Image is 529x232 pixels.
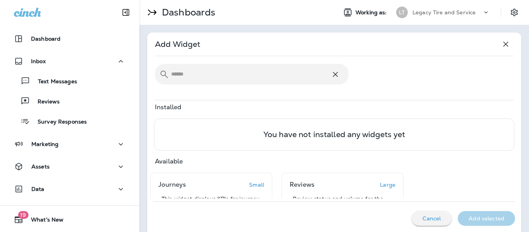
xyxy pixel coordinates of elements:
[263,131,405,138] p: You have not installed any widgets yet
[249,182,264,188] p: Small
[31,186,45,192] p: Data
[412,211,452,226] button: Cancel
[356,9,388,16] span: Working as:
[8,113,132,129] button: Survey Responses
[507,5,521,19] button: Settings
[159,7,215,18] p: Dashboards
[8,93,132,109] button: Reviews
[412,9,476,15] p: Legacy Tire and Service
[30,98,60,106] p: Reviews
[8,53,132,69] button: Inbox
[290,195,395,210] div: Review status and volume for the past 7 days
[8,181,132,197] button: Data
[8,31,132,46] button: Dashboard
[8,159,132,174] button: Assets
[31,36,60,42] p: Dashboard
[396,7,408,18] div: LT
[158,181,186,189] p: Journeys
[8,73,132,89] button: Text Messages
[423,215,441,222] p: Cancel
[23,217,64,226] span: What's New
[155,104,181,111] p: Installed
[293,195,395,210] p: Review status and volume for the past 7 days
[290,181,314,189] p: Reviews
[30,119,87,126] p: Survey Responses
[30,78,77,86] p: Text Messages
[158,195,264,218] div: This widget displays KPIs for journey statuses and and customer counts through your published jou...
[31,163,50,170] p: Assets
[380,182,395,188] p: Large
[18,211,28,219] span: 19
[155,158,183,165] p: Available
[8,136,132,152] button: Marketing
[8,212,132,227] button: 19What's New
[31,58,46,64] p: Inbox
[31,141,58,147] p: Marketing
[115,5,137,20] button: Collapse Sidebar
[161,195,264,218] p: This widget displays KPIs for journey statuses and and customer counts through your published jou...
[155,39,200,49] p: Add Widget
